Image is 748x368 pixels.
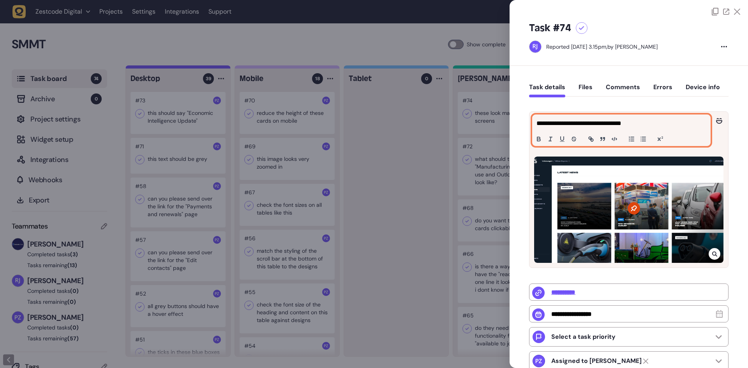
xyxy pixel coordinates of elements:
[529,41,541,53] img: Riki-leigh Jones
[653,83,672,97] button: Errors
[579,83,593,97] button: Files
[546,43,607,50] div: Reported [DATE] 3.15pm,
[551,333,616,341] p: Select a task priority
[551,357,642,365] strong: Paris Zisis
[606,83,640,97] button: Comments
[529,83,565,97] button: Task details
[546,43,658,51] div: by [PERSON_NAME]
[686,83,720,97] button: Device info
[529,22,571,34] h5: Task #74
